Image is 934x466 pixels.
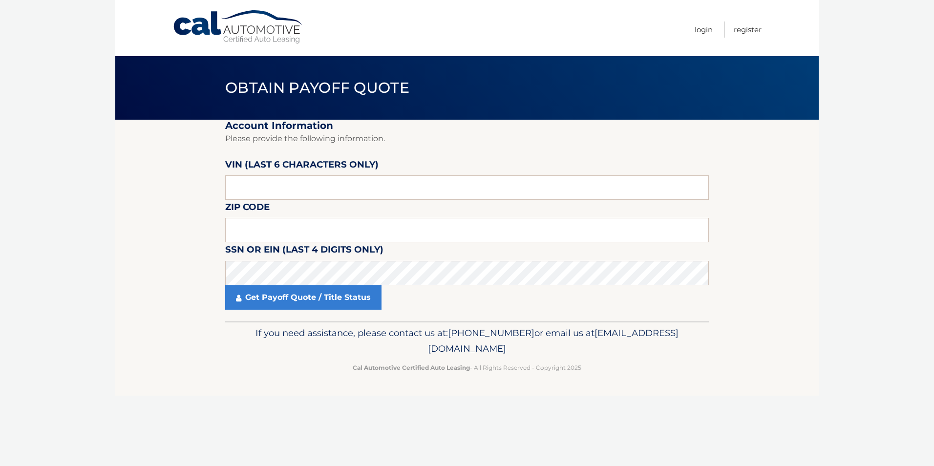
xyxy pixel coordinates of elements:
span: Obtain Payoff Quote [225,79,409,97]
h2: Account Information [225,120,709,132]
a: Login [695,21,713,38]
a: Cal Automotive [172,10,304,44]
span: [PHONE_NUMBER] [448,327,534,339]
strong: Cal Automotive Certified Auto Leasing [353,364,470,371]
a: Get Payoff Quote / Title Status [225,285,382,310]
p: Please provide the following information. [225,132,709,146]
label: VIN (last 6 characters only) [225,157,379,175]
p: - All Rights Reserved - Copyright 2025 [232,362,702,373]
p: If you need assistance, please contact us at: or email us at [232,325,702,357]
label: SSN or EIN (last 4 digits only) [225,242,383,260]
label: Zip Code [225,200,270,218]
a: Register [734,21,762,38]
